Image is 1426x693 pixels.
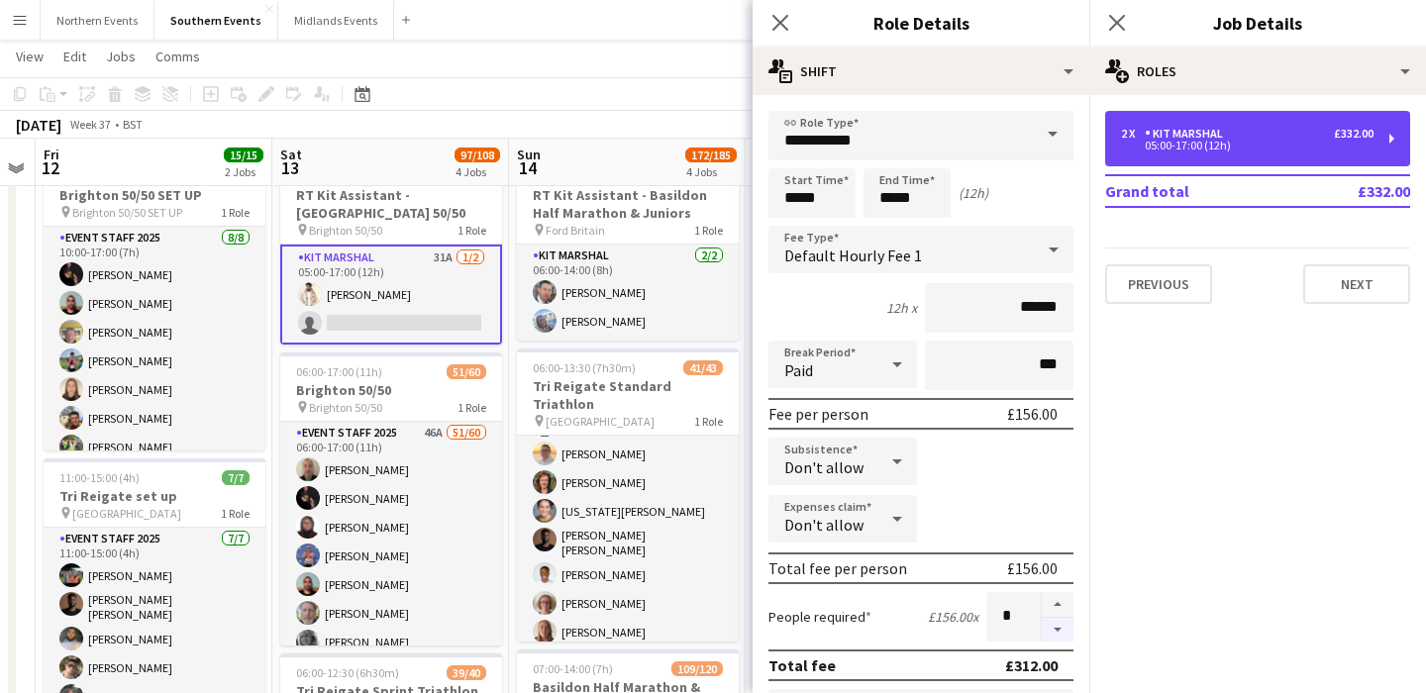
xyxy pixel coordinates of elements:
label: People required [768,608,871,626]
div: Kit Marshal [1145,127,1231,141]
div: £156.00 [1007,558,1058,578]
div: £312.00 [1005,655,1058,675]
span: 1 Role [458,400,486,415]
app-job-card: 06:00-13:30 (7h30m)41/43Tri Reigate Standard Triathlon [GEOGRAPHIC_DATA]1 RoleEvent Staff 202522A... [517,348,739,642]
app-job-card: 10:00-17:00 (7h)8/8Brighton 50/50 SET UP Brighton 50/50 SET UP1 RoleEvent Staff 20258/810:00-17:0... [44,157,265,450]
app-job-card: 06:00-17:00 (11h)51/60Brighton 50/50 Brighton 50/501 RoleEvent Staff 202546A51/6006:00-17:00 (11h... [280,352,502,645]
span: Brighton 50/50 SET UP [72,205,182,220]
span: 15 [751,156,779,179]
div: Roles [1089,48,1426,95]
div: Fee per person [768,404,868,424]
td: Grand total [1105,175,1292,207]
span: 1 Role [694,223,723,238]
button: Decrease [1042,618,1073,643]
span: 13 [277,156,302,179]
a: Comms [148,44,208,69]
div: 05:00-17:00 (12h) [1121,141,1374,150]
span: View [16,48,44,65]
div: (12h) [959,184,988,202]
a: Jobs [98,44,144,69]
h3: Brighton 50/50 SET UP [44,186,265,204]
span: [GEOGRAPHIC_DATA] [546,414,655,429]
app-card-role: Kit Marshal2/206:00-14:00 (8h)[PERSON_NAME][PERSON_NAME] [517,245,739,341]
span: Brighton 50/50 [309,400,382,415]
h3: Tri Reigate set up [44,487,265,505]
div: 2 Jobs [225,164,262,179]
span: Default Hourly Fee 1 [784,246,922,265]
span: Fri [44,146,59,163]
span: 1 Role [221,506,250,521]
span: 97/108 [455,148,500,162]
div: 4 Jobs [456,164,499,179]
span: 06:00-17:00 (11h) [296,364,382,379]
span: 41/43 [683,360,723,375]
h3: Tri Reigate Standard Triathlon [517,377,739,413]
span: Edit [63,48,86,65]
h3: RT Kit Assistant - [GEOGRAPHIC_DATA] 50/50 [280,186,502,222]
div: £156.00 x [928,608,978,626]
div: 4 Jobs [686,164,736,179]
h3: Job Details [1089,10,1426,36]
span: 06:00-12:30 (6h30m) [296,665,399,680]
span: 07:00-14:00 (7h) [533,661,613,676]
div: [DATE] [16,115,61,135]
div: Shift [753,48,1089,95]
div: £332.00 [1334,127,1374,141]
button: Northern Events [41,1,154,40]
button: Southern Events [154,1,278,40]
span: 51/60 [447,364,486,379]
button: Increase [1042,592,1073,618]
span: Don't allow [784,457,864,477]
span: 14 [514,156,541,179]
h3: Brighton 50/50 [280,381,502,399]
td: £332.00 [1292,175,1410,207]
span: 109/120 [671,661,723,676]
span: Ford Britain [546,223,605,238]
span: 15/15 [224,148,263,162]
span: Sun [517,146,541,163]
button: Next [1303,264,1410,304]
span: [GEOGRAPHIC_DATA] [72,506,181,521]
a: View [8,44,51,69]
app-card-role: Kit Marshal31A1/205:00-17:00 (12h)[PERSON_NAME] [280,245,502,345]
span: 1 Role [458,223,486,238]
span: 1 Role [694,414,723,429]
h3: RT Kit Assistant - Basildon Half Marathon & Juniors [517,186,739,222]
span: Sat [280,146,302,163]
span: Jobs [106,48,136,65]
span: 172/185 [685,148,737,162]
span: Comms [155,48,200,65]
span: 11:00-15:00 (4h) [59,470,140,485]
h3: Role Details [753,10,1089,36]
app-job-card: 06:00-14:00 (8h)2/2RT Kit Assistant - Basildon Half Marathon & Juniors Ford Britain1 RoleKit Mars... [517,157,739,341]
app-card-role: Event Staff 20258/810:00-17:00 (7h)[PERSON_NAME][PERSON_NAME][PERSON_NAME][PERSON_NAME][PERSON_NA... [44,227,265,495]
span: 12 [41,156,59,179]
span: 06:00-13:30 (7h30m) [533,360,636,375]
div: £156.00 [1007,404,1058,424]
div: 12h x [886,299,917,317]
div: BST [123,117,143,132]
span: 39/40 [447,665,486,680]
div: Total fee per person [768,558,907,578]
a: Edit [55,44,94,69]
button: Previous [1105,264,1212,304]
span: 7/7 [222,470,250,485]
span: Week 37 [65,117,115,132]
span: Brighton 50/50 [309,223,382,238]
div: 2 x [1121,127,1145,141]
span: Paid [784,360,813,380]
button: Midlands Events [278,1,394,40]
div: Total fee [768,655,836,675]
span: 1 Role [221,205,250,220]
app-job-card: 05:00-17:00 (12h)1/2RT Kit Assistant - [GEOGRAPHIC_DATA] 50/50 Brighton 50/501 RoleKit Marshal31A... [280,157,502,345]
span: Don't allow [784,515,864,535]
